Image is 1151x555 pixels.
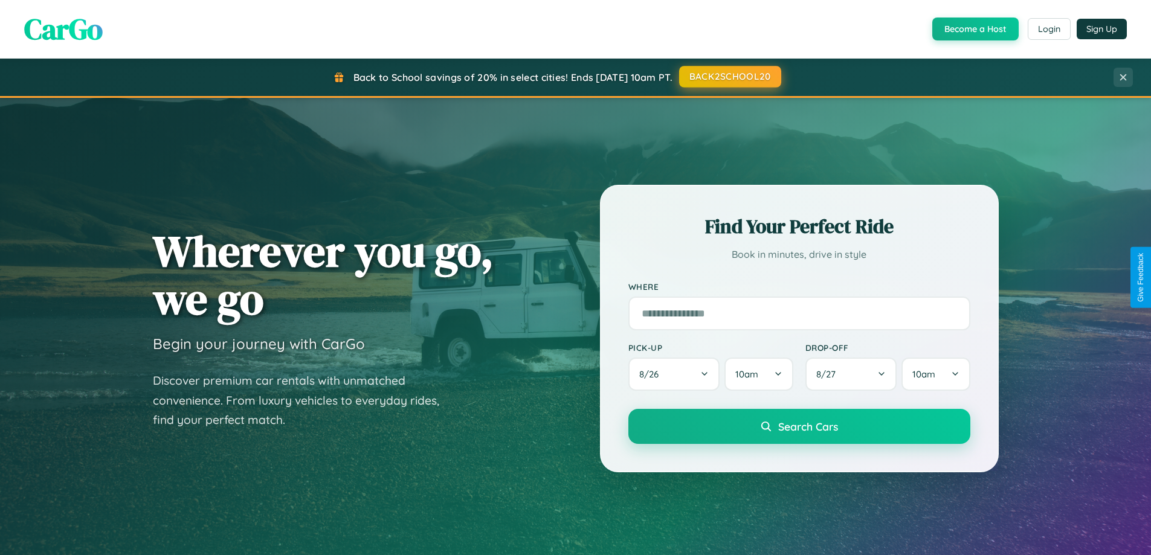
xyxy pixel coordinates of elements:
button: 8/26 [628,358,720,391]
h1: Wherever you go, we go [153,227,494,322]
label: Drop-off [805,342,970,353]
span: 10am [735,368,758,380]
span: 8 / 27 [816,368,842,380]
span: Back to School savings of 20% in select cities! Ends [DATE] 10am PT. [353,71,672,83]
h2: Find Your Perfect Ride [628,213,970,240]
span: Search Cars [778,420,838,433]
button: 8/27 [805,358,897,391]
span: 8 / 26 [639,368,665,380]
button: 10am [724,358,793,391]
label: Where [628,281,970,292]
button: Sign Up [1077,19,1127,39]
button: BACK2SCHOOL20 [679,66,781,88]
label: Pick-up [628,342,793,353]
h3: Begin your journey with CarGo [153,335,365,353]
p: Discover premium car rentals with unmatched convenience. From luxury vehicles to everyday rides, ... [153,371,455,430]
button: Become a Host [932,18,1019,40]
button: Search Cars [628,409,970,444]
span: CarGo [24,9,103,49]
p: Book in minutes, drive in style [628,246,970,263]
button: Login [1028,18,1071,40]
button: 10am [901,358,970,391]
span: 10am [912,368,935,380]
div: Give Feedback [1136,253,1145,302]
